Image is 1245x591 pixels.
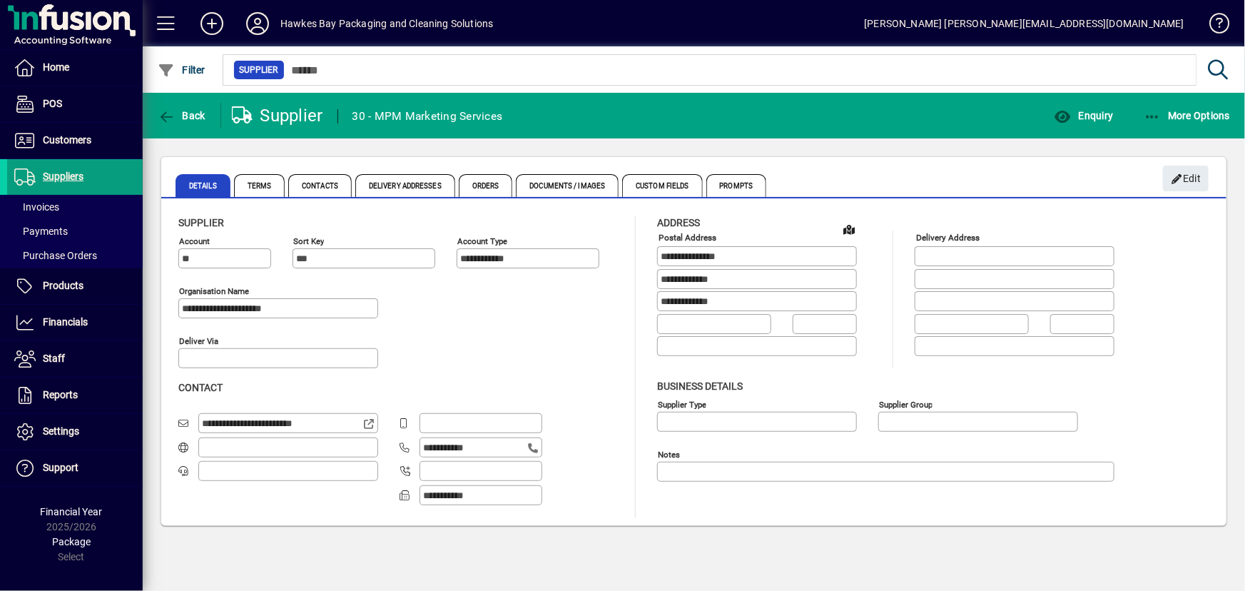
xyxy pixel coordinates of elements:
[14,226,68,237] span: Payments
[7,378,143,413] a: Reports
[143,103,221,128] app-page-header-button: Back
[232,104,323,127] div: Supplier
[7,123,143,158] a: Customers
[7,195,143,219] a: Invoices
[43,134,91,146] span: Customers
[7,450,143,486] a: Support
[1054,110,1113,121] span: Enquiry
[1199,3,1227,49] a: Knowledge Base
[657,380,743,392] span: Business details
[234,174,285,197] span: Terms
[179,286,249,296] mat-label: Organisation name
[158,64,205,76] span: Filter
[838,218,860,241] a: View on map
[516,174,619,197] span: Documents / Images
[154,57,209,83] button: Filter
[240,63,278,77] span: Supplier
[457,236,507,246] mat-label: Account Type
[7,243,143,268] a: Purchase Orders
[179,236,210,246] mat-label: Account
[43,462,78,473] span: Support
[43,98,62,109] span: POS
[355,174,455,197] span: Delivery Addresses
[43,171,83,182] span: Suppliers
[178,382,223,393] span: Contact
[1144,110,1231,121] span: More Options
[1171,167,1201,191] span: Edit
[154,103,209,128] button: Back
[864,12,1184,35] div: [PERSON_NAME] [PERSON_NAME][EMAIL_ADDRESS][DOMAIN_NAME]
[158,110,205,121] span: Back
[43,280,83,291] span: Products
[14,201,59,213] span: Invoices
[7,305,143,340] a: Financials
[658,449,680,459] mat-label: Notes
[1050,103,1117,128] button: Enquiry
[43,316,88,328] span: Financials
[7,268,143,304] a: Products
[1163,166,1209,191] button: Edit
[879,399,933,409] mat-label: Supplier group
[43,389,78,400] span: Reports
[706,174,767,197] span: Prompts
[43,425,79,437] span: Settings
[235,11,280,36] button: Profile
[459,174,513,197] span: Orders
[657,217,700,228] span: Address
[7,341,143,377] a: Staff
[293,236,324,246] mat-label: Sort key
[280,12,494,35] div: Hawkes Bay Packaging and Cleaning Solutions
[7,414,143,450] a: Settings
[176,174,230,197] span: Details
[43,61,69,73] span: Home
[189,11,235,36] button: Add
[7,50,143,86] a: Home
[179,336,218,346] mat-label: Deliver via
[52,536,91,547] span: Package
[43,353,65,364] span: Staff
[658,399,706,409] mat-label: Supplier type
[14,250,97,261] span: Purchase Orders
[352,105,503,128] div: 30 - MPM Marketing Services
[1140,103,1234,128] button: More Options
[7,219,143,243] a: Payments
[41,506,103,517] span: Financial Year
[622,174,702,197] span: Custom Fields
[288,174,352,197] span: Contacts
[7,86,143,122] a: POS
[178,217,224,228] span: Supplier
